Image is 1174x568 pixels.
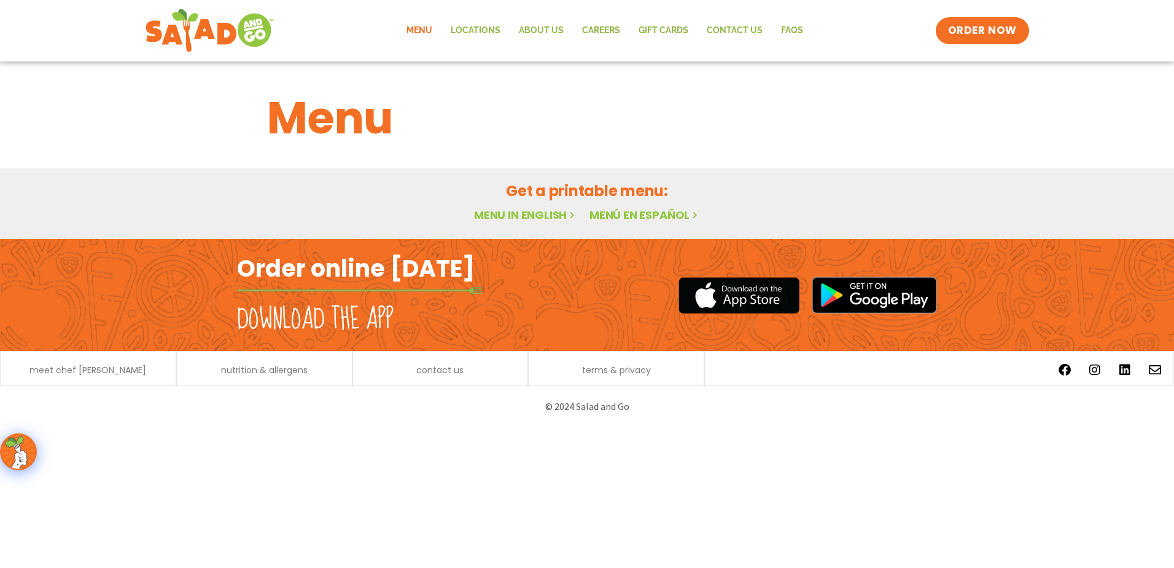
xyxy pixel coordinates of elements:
img: fork [237,287,483,294]
h1: Menu [267,85,907,151]
a: GIFT CARDS [629,17,698,45]
a: Contact Us [698,17,772,45]
a: Menú en español [589,207,700,223]
h2: Get a printable menu: [267,180,907,202]
a: nutrition & allergens [221,366,308,374]
h2: Download the app [237,302,394,337]
a: Careers [573,17,629,45]
a: FAQs [772,17,812,45]
a: ORDER NOW [936,17,1029,44]
h2: Order online [DATE] [237,253,475,283]
img: google_play [812,277,937,314]
span: ORDER NOW [948,23,1017,38]
img: new-SAG-logo-768×292 [145,6,274,55]
a: Menu [397,17,441,45]
img: appstore [678,275,799,315]
p: © 2024 Salad and Go [243,398,931,415]
a: meet chef [PERSON_NAME] [29,366,146,374]
a: Locations [441,17,510,45]
a: terms & privacy [582,366,651,374]
nav: Menu [397,17,812,45]
a: About Us [510,17,573,45]
a: contact us [416,366,464,374]
img: wpChatIcon [1,435,36,469]
a: Menu in English [474,207,577,223]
